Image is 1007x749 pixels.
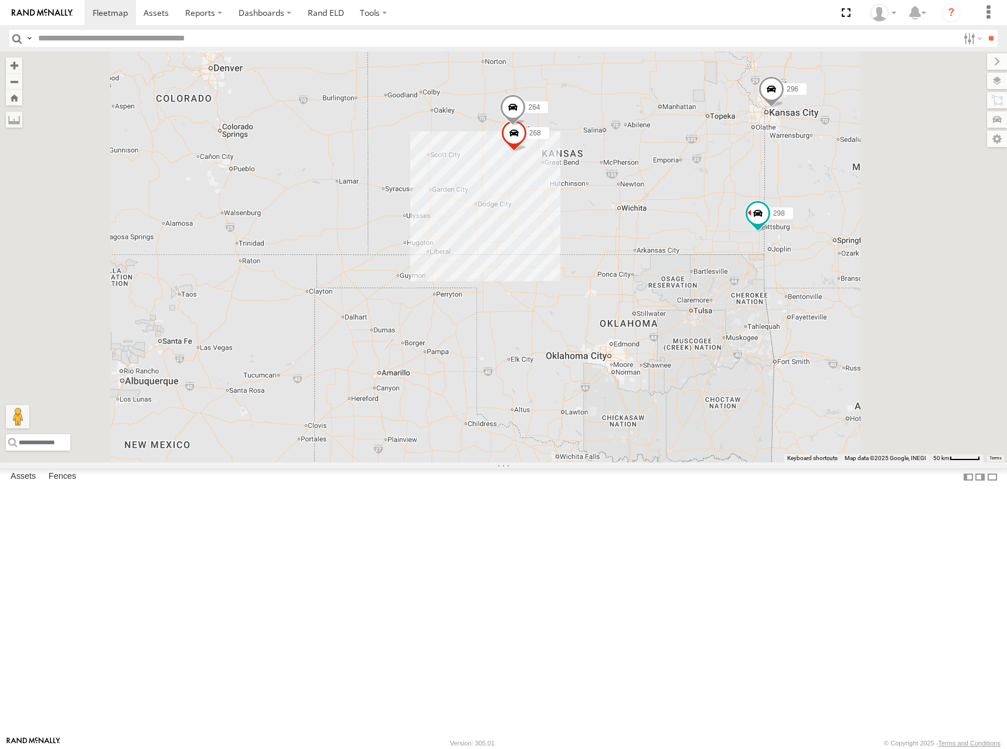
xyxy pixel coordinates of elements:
[974,468,986,485] label: Dock Summary Table to the Right
[529,128,541,137] span: 268
[450,740,495,747] div: Version: 305.01
[930,454,984,462] button: Map Scale: 50 km per 48 pixels
[6,73,22,90] button: Zoom out
[962,468,974,485] label: Dock Summary Table to the Left
[5,469,42,485] label: Assets
[528,103,540,111] span: 264
[845,455,926,461] span: Map data ©2025 Google, INEGI
[787,84,798,93] span: 296
[942,4,961,22] i: ?
[938,740,1001,747] a: Terms and Conditions
[12,9,73,17] img: rand-logo.svg
[43,469,82,485] label: Fences
[933,455,950,461] span: 50 km
[6,405,29,428] button: Drag Pegman onto the map to open Street View
[866,4,900,22] div: Shane Miller
[959,30,984,47] label: Search Filter Options
[787,454,838,462] button: Keyboard shortcuts
[25,30,34,47] label: Search Query
[6,737,60,749] a: Visit our Website
[986,468,998,485] label: Hide Summary Table
[773,209,785,217] span: 298
[884,740,1001,747] div: © Copyright 2025 -
[6,111,22,128] label: Measure
[987,131,1007,147] label: Map Settings
[6,90,22,105] button: Zoom Home
[6,57,22,73] button: Zoom in
[989,455,1002,460] a: Terms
